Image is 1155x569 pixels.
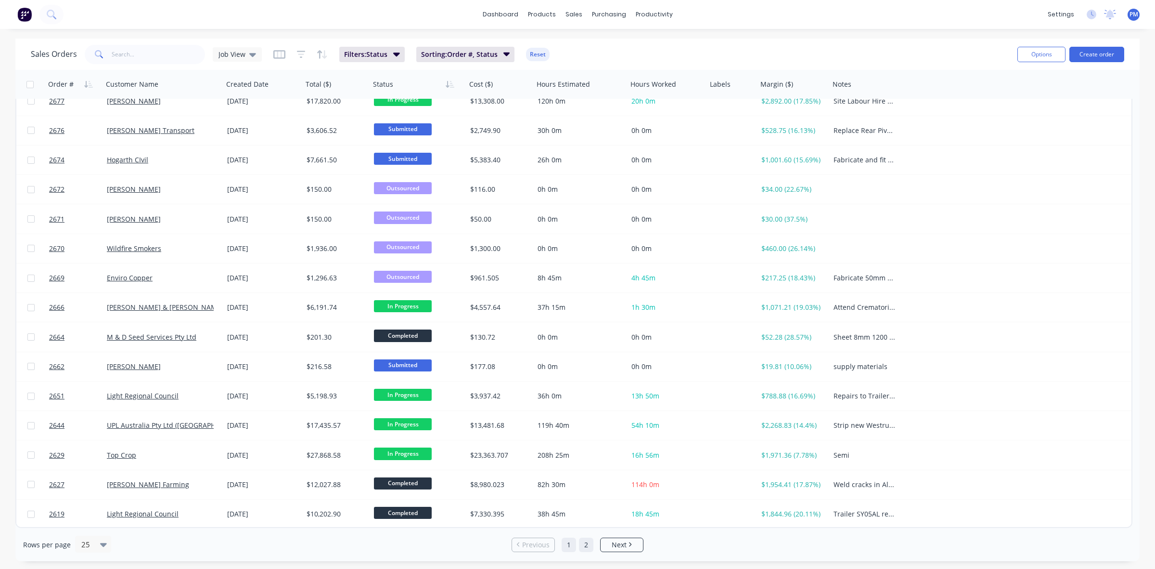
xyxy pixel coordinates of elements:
[470,421,527,430] div: $13,481.68
[631,450,659,460] span: 16h 56m
[538,391,619,401] div: 36h 0m
[834,273,896,283] div: Fabricate 50mm rhs to weld to roller bracket.
[631,155,652,164] span: 0h 0m
[374,418,432,430] span: In Progress
[49,382,107,410] a: 2651
[834,332,896,342] div: Sheet 8mm 1200 x 2400 & Angle 40x40x6 AL
[374,182,432,194] span: Outsourced
[17,7,32,22] img: Factory
[612,540,627,550] span: Next
[49,155,64,165] span: 2674
[631,391,659,400] span: 13h 50m
[761,273,822,283] div: $217.25 (18.43%)
[512,540,554,550] a: Previous page
[416,47,515,62] button: Sorting:Order #, Status
[107,332,196,342] a: M & D Seed Services Pty Ltd
[307,96,363,106] div: $17,820.00
[538,303,619,312] div: 37h 15m
[307,126,363,135] div: $3,606.52
[49,500,107,529] a: 2619
[49,509,64,519] span: 2619
[631,332,652,342] span: 0h 0m
[49,470,107,499] a: 2627
[307,244,363,253] div: $1,936.00
[470,509,527,519] div: $7,330.395
[631,303,655,312] span: 1h 30m
[538,332,619,342] div: 0h 0m
[307,450,363,460] div: $27,868.58
[107,155,148,164] a: Hogarth CIvil
[49,352,107,381] a: 2662
[227,126,299,135] div: [DATE]
[833,79,851,89] div: Notes
[49,362,64,371] span: 2662
[227,273,299,283] div: [DATE]
[374,241,432,253] span: Outsourced
[631,96,655,106] span: 20h 0m
[601,540,643,550] a: Next page
[538,450,619,460] div: 208h 25m
[107,303,247,312] a: [PERSON_NAME] & [PERSON_NAME] Pty Ltd
[49,234,107,263] a: 2670
[470,273,527,283] div: $961.505
[227,244,299,253] div: [DATE]
[538,126,619,135] div: 30h 0m
[49,323,107,352] a: 2664
[49,244,64,253] span: 2670
[508,538,647,552] ul: Pagination
[107,509,179,518] a: Light Regional Council
[470,126,527,135] div: $2,749.90
[538,480,619,490] div: 82h 30m
[373,79,393,89] div: Status
[49,391,64,401] span: 2651
[538,509,619,519] div: 38h 45m
[227,332,299,342] div: [DATE]
[631,244,652,253] span: 0h 0m
[537,79,590,89] div: Hours Estimated
[834,391,896,401] div: Repairs to Trailer following Inspections - P343, P408 & P387
[49,205,107,234] a: 2671
[374,477,432,490] span: Completed
[469,79,493,89] div: Cost ($)
[107,362,161,371] a: [PERSON_NAME]
[49,214,64,224] span: 2671
[470,362,527,371] div: $177.08
[23,540,71,550] span: Rows per page
[31,50,77,59] h1: Sales Orders
[112,45,205,64] input: Search...
[107,185,161,194] a: [PERSON_NAME]
[227,362,299,371] div: [DATE]
[631,421,659,430] span: 54h 10m
[761,332,822,342] div: $52.28 (28.57%)
[49,441,107,470] a: 2629
[107,421,245,430] a: UPL Australia Pty Ltd ([GEOGRAPHIC_DATA])
[107,244,161,253] a: Wildfire Smokers
[107,391,179,400] a: Light Regional Council
[470,391,527,401] div: $3,937.42
[107,273,153,282] a: Enviro Copper
[227,421,299,430] div: [DATE]
[561,7,587,22] div: sales
[834,480,896,490] div: Weld cracks in Aluminum Tipper as shown Spoke to customer - [DATE] - Reset Pivots if possible and...
[49,264,107,292] a: 2669
[470,96,527,106] div: $13,308.00
[710,79,731,89] div: Labels
[226,79,269,89] div: Created Date
[307,185,363,194] div: $150.00
[761,244,822,253] div: $460.00 (26.14%)
[834,155,896,165] div: Fabricate and fit pintle style towbar to Ford Louisville truck
[49,303,64,312] span: 2666
[631,273,655,282] span: 4h 45m
[761,450,822,460] div: $1,971.36 (7.78%)
[562,538,576,552] a: Page 1 is your current page
[107,214,161,224] a: [PERSON_NAME]
[339,47,405,62] button: Filters:Status
[470,185,527,194] div: $116.00
[49,480,64,490] span: 2627
[227,303,299,312] div: [DATE]
[49,87,107,116] a: 2677
[538,244,619,253] div: 0h 0m
[421,50,498,59] span: Sorting: Order #, Status
[49,273,64,283] span: 2669
[307,332,363,342] div: $201.30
